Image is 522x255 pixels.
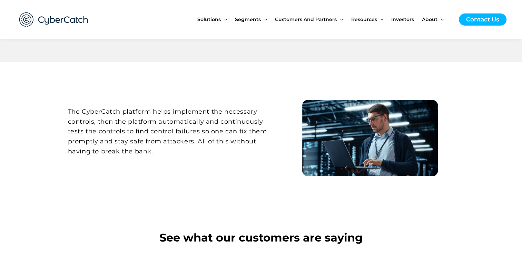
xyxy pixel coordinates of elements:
[377,5,383,34] span: Menu Toggle
[422,5,437,34] span: About
[459,13,506,26] a: Contact Us
[391,5,414,34] span: Investors
[68,230,454,245] h2: See what our customers are saying
[337,5,343,34] span: Menu Toggle
[391,5,422,34] a: Investors
[12,5,95,34] img: CyberCatch
[235,5,261,34] span: Segments
[197,5,221,34] span: Solutions
[68,107,279,157] h2: The CyberCatch platform helps implement the necessary controls, then the platform automatically a...
[221,5,227,34] span: Menu Toggle
[437,5,444,34] span: Menu Toggle
[197,5,452,34] nav: Site Navigation: New Main Menu
[351,5,377,34] span: Resources
[261,5,267,34] span: Menu Toggle
[275,5,337,34] span: Customers and Partners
